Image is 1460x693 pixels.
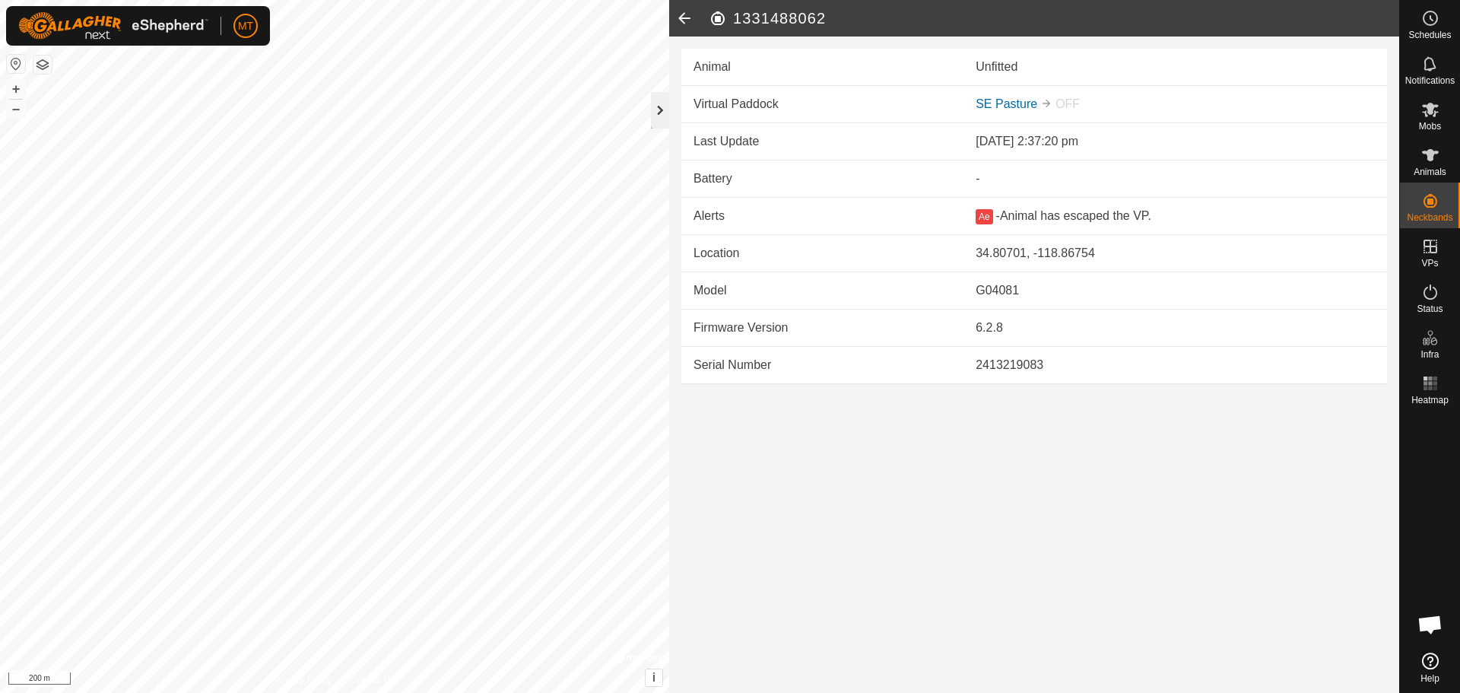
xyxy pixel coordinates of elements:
[681,123,963,161] td: Last Update
[976,170,1375,188] div: -
[1040,97,1052,110] img: to
[681,235,963,272] td: Location
[1411,396,1449,405] span: Heatmap
[976,319,1375,337] div: 6.2.8
[1407,213,1452,222] span: Neckbands
[1000,209,1151,222] span: Animal has escaped the VP.
[238,18,253,34] span: MT
[18,12,208,40] img: Gallagher Logo
[1408,602,1453,647] div: Open chat
[976,281,1375,300] div: G04081
[7,55,25,73] button: Reset Map
[996,209,1000,222] span: -
[1414,167,1446,176] span: Animals
[681,310,963,347] td: Firmware Version
[1405,76,1455,85] span: Notifications
[275,673,332,687] a: Privacy Policy
[33,56,52,74] button: Map Layers
[1420,350,1439,359] span: Infra
[681,49,963,86] td: Animal
[681,347,963,384] td: Serial Number
[646,669,662,686] button: i
[681,86,963,123] td: Virtual Paddock
[1400,647,1460,689] a: Help
[350,673,395,687] a: Contact Us
[1419,122,1441,131] span: Mobs
[976,209,992,224] button: Ae
[709,9,1399,27] h2: 1331488062
[976,58,1375,76] div: Unfitted
[976,356,1375,374] div: 2413219083
[652,671,655,684] span: i
[681,198,963,235] td: Alerts
[681,272,963,310] td: Model
[976,244,1375,262] div: 34.80701, -118.86754
[976,132,1375,151] div: [DATE] 2:37:20 pm
[976,97,1037,110] a: SE Pasture
[1420,674,1439,683] span: Help
[1055,97,1080,110] span: OFF
[1408,30,1451,40] span: Schedules
[7,100,25,118] button: –
[681,161,963,198] td: Battery
[1421,259,1438,268] span: VPs
[7,80,25,98] button: +
[1417,304,1443,313] span: Status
